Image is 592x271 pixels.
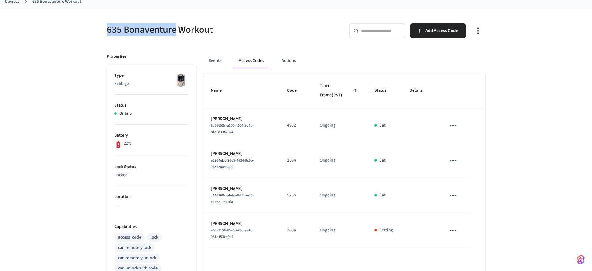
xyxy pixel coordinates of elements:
p: Schlage [114,80,188,87]
p: 22% [124,140,132,147]
p: Capabilities [114,224,188,230]
p: Locked [114,172,188,178]
p: [PERSON_NAME] [211,186,272,192]
p: Set [379,122,386,129]
td: Ongoing [312,213,367,248]
p: — [114,202,188,208]
td: Ongoing [312,143,367,178]
button: Events [203,53,226,68]
span: Add Access Code [425,27,458,35]
td: Ongoing [312,108,367,143]
p: Battery [114,132,188,139]
p: Properties [107,53,126,60]
p: Location [114,194,188,200]
p: Lock Status [114,164,188,170]
p: Online [119,110,132,117]
div: lock [150,234,158,241]
span: Status [374,86,395,95]
p: Type [114,72,188,79]
p: [PERSON_NAME] [211,151,272,157]
p: [PERSON_NAME] [211,220,272,227]
span: Code [287,86,305,95]
div: access_code [118,234,141,241]
h5: 635 Bonaventure Workout [107,23,292,36]
p: Status [114,102,188,109]
img: SeamLogoGradient.69752ec5.svg [577,255,585,265]
p: 3864 [287,227,305,234]
span: 8c66653c-a500-4104-8d4b-bfc1d3382324 [211,123,254,135]
p: [PERSON_NAME] [211,116,272,122]
p: 5256 [287,192,305,199]
p: 2504 [287,157,305,164]
p: 4982 [287,122,305,129]
button: Access Codes [234,53,269,68]
span: e2264eb1-3dc9-4634-9c6b-96a7eaa95602 [211,158,254,170]
img: Schlage Sense Smart Deadbolt with Camelot Trim, Front [173,72,188,88]
div: ant example [203,53,485,68]
p: Set [379,192,386,199]
table: sticky table [203,73,485,248]
div: can remotely unlock [118,255,156,261]
span: a68a2158-65e8-443d-ae4b-981a1530e9df [211,228,254,240]
button: Add Access Code [410,23,466,38]
td: Ongoing [312,178,367,213]
div: can remotely lock [118,244,151,251]
span: Name [211,86,230,95]
span: c146160c-ab44-4922-be44-ec2651741bfa [211,193,254,205]
span: Time Frame(PST) [320,81,360,100]
p: Setting [379,227,393,234]
button: Actions [277,53,301,68]
p: Set [379,157,386,164]
span: Details [410,86,431,95]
